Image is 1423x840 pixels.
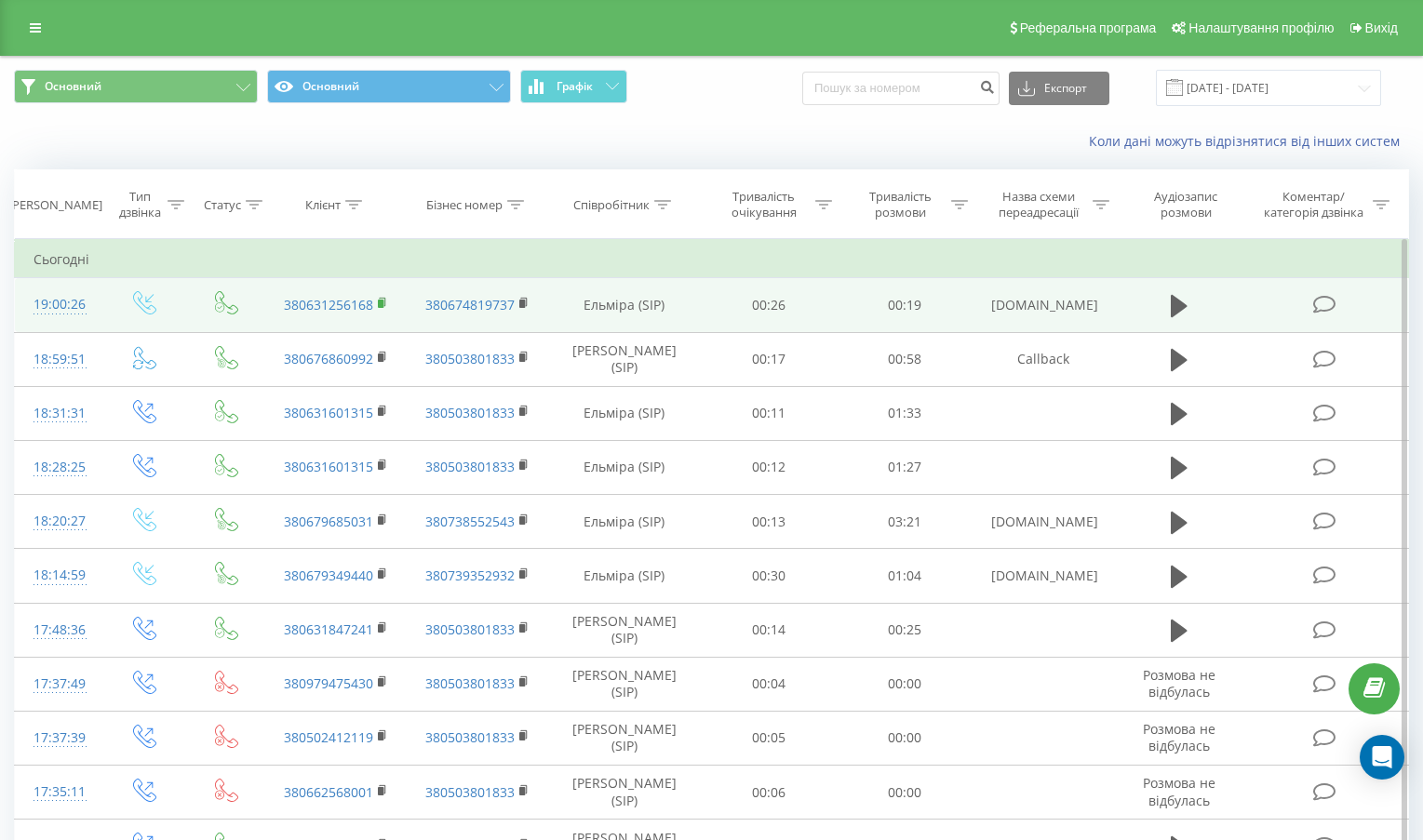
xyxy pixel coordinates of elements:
[701,495,837,549] td: 00:13
[548,495,701,549] td: Ельміра (SIP)
[34,666,83,702] div: 17:37:49
[284,404,373,421] a: 380631601315
[1360,735,1404,780] div: Open Intercom Messenger
[837,766,973,820] td: 00:00
[425,404,515,421] a: 380503801833
[284,783,373,801] a: 380662568001
[425,567,515,584] a: 380739352932
[426,197,503,213] div: Бізнес номер
[573,197,650,213] div: Співробітник
[837,278,973,332] td: 00:19
[34,449,83,486] div: 18:28:25
[1089,132,1409,150] a: Коли дані можуть відрізнятися вiд інших систем
[34,774,83,810] div: 17:35:11
[853,189,946,220] div: Тривалість розмови
[973,332,1114,386] td: Callback
[425,728,515,746] a: 380503801833
[15,241,1409,278] td: Сьогодні
[802,72,1000,105] input: Пошук за номером
[837,495,973,549] td: 03:21
[34,612,83,648] div: 17:48:36
[284,350,373,367] a: 380676860992
[701,278,837,332] td: 00:26
[701,440,837,494] td: 00:12
[34,287,83,323] div: 19:00:26
[118,189,163,220] div: Тип дзвінка
[284,296,373,313] a: 380631256168
[548,386,701,440] td: Ельміра (SIP)
[284,458,373,475] a: 380631601315
[557,80,593,93] span: Графік
[425,458,515,475] a: 380503801833
[837,603,973,657] td: 00:25
[548,549,701,603] td: Ельміра (SIP)
[837,332,973,386] td: 00:58
[701,386,837,440] td: 00:11
[548,603,701,657] td: [PERSON_NAME] (SIP)
[837,440,973,494] td: 01:27
[14,70,258,103] button: Основний
[34,341,83,378] div: 18:59:51
[267,70,511,103] button: Основний
[837,549,973,603] td: 01:04
[548,657,701,711] td: [PERSON_NAME] (SIP)
[701,711,837,765] td: 00:05
[701,766,837,820] td: 00:06
[548,711,701,765] td: [PERSON_NAME] (SIP)
[1009,72,1109,105] button: Експорт
[1259,189,1368,220] div: Коментар/категорія дзвінка
[837,711,973,765] td: 00:00
[34,720,83,756] div: 17:37:39
[548,440,701,494] td: Ельміра (SIP)
[701,332,837,386] td: 00:17
[425,513,515,530] a: 380738552543
[1143,666,1215,700] span: Розмова не відбулась
[425,620,515,638] a: 380503801833
[305,197,341,213] div: Клієнт
[425,350,515,367] a: 380503801833
[34,395,83,432] div: 18:31:31
[204,197,241,213] div: Статус
[973,278,1114,332] td: [DOMAIN_NAME]
[34,557,83,593] div: 18:14:59
[837,386,973,440] td: 01:33
[1131,189,1240,220] div: Аудіозапис розмови
[1020,20,1157,35] span: Реферальна програма
[701,603,837,657] td: 00:14
[548,278,701,332] td: Ельміра (SIP)
[284,513,373,530] a: 380679685031
[989,189,1088,220] div: Назва схеми переадресації
[973,549,1114,603] td: [DOMAIN_NAME]
[425,296,515,313] a: 380674819737
[701,549,837,603] td: 00:30
[284,728,373,746] a: 380502412119
[548,766,701,820] td: [PERSON_NAME] (SIP)
[1188,20,1334,35] span: Налаштування профілю
[284,567,373,584] a: 380679349440
[45,79,101,94] span: Основний
[973,495,1114,549] td: [DOMAIN_NAME]
[548,332,701,386] td: [PERSON_NAME] (SIP)
[425,783,515,801] a: 380503801833
[1365,20,1398,35] span: Вихід
[284,674,373,692] a: 380979475430
[701,657,837,711] td: 00:04
[425,674,515,692] a: 380503801833
[8,197,102,213] div: [PERSON_NAME]
[520,70,627,103] button: Графік
[34,503,83,540] div: 18:20:27
[718,189,811,220] div: Тривалість очікування
[284,620,373,638] a: 380631847241
[837,657,973,711] td: 00:00
[1143,774,1215,808] span: Розмова не відбулась
[1143,720,1215,754] span: Розмова не відбулась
